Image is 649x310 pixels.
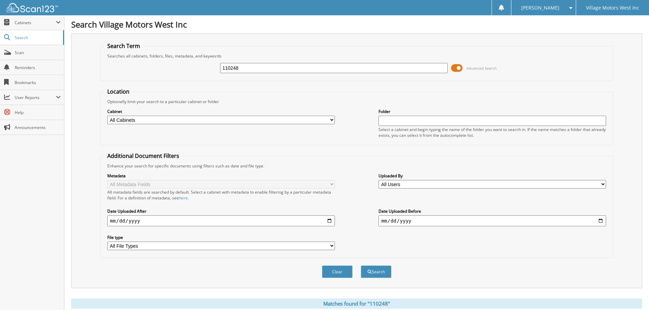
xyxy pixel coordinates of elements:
[378,109,606,114] label: Folder
[104,42,143,50] legend: Search Term
[107,189,335,201] div: All metadata fields are searched by default. Select a cabinet with metadata to enable filtering b...
[15,95,56,100] span: User Reports
[15,125,61,130] span: Announcements
[71,298,642,309] div: Matches found for "110248"
[107,109,335,114] label: Cabinet
[586,6,639,10] span: Village Motors West Inc
[107,208,335,214] label: Date Uploaded After
[378,173,606,179] label: Uploaded By
[15,35,60,40] span: Search
[104,152,183,160] legend: Additional Document Filters
[15,50,61,55] span: Scan
[521,6,559,10] span: [PERSON_NAME]
[71,19,642,30] h1: Search Village Motors West Inc
[107,234,335,240] label: File type
[15,65,61,70] span: Reminders
[7,3,58,12] img: scan123-logo-white.svg
[104,88,133,95] legend: Location
[179,195,188,201] a: here
[361,265,391,278] button: Search
[378,215,606,226] input: end
[15,110,61,115] span: Help
[104,163,609,169] div: Enhance your search for specific documents using filters such as date and file type.
[466,66,497,71] span: Advanced Search
[107,173,335,179] label: Metadata
[107,215,335,226] input: start
[15,20,56,26] span: Cabinets
[378,208,606,214] label: Date Uploaded Before
[104,99,609,104] div: Optionally limit your search to a particular cabinet or folder
[15,80,61,85] span: Bookmarks
[378,127,606,138] div: Select a cabinet and begin typing the name of the folder you want to search in. If the name match...
[322,265,353,278] button: Clear
[104,53,609,59] div: Searches all cabinets, folders, files, metadata, and keywords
